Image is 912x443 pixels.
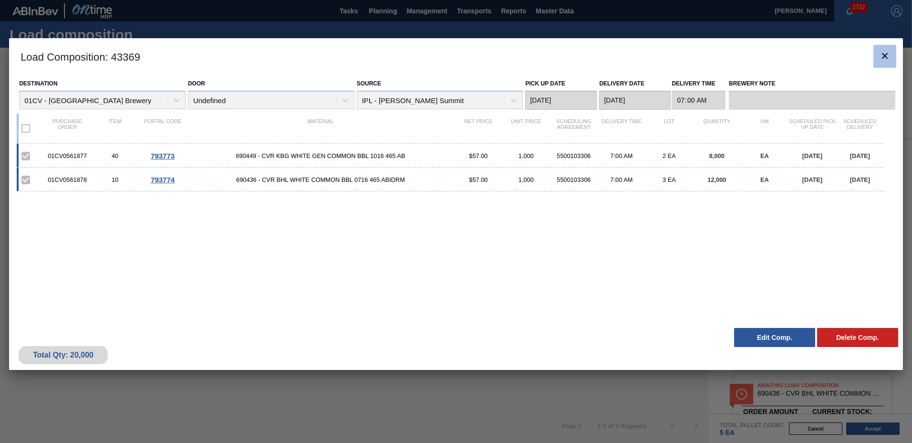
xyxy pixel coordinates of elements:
[187,152,455,159] span: 690449 - CVR KBG WHITE GEN COMMON BBL 1016 465 AB
[599,80,644,87] label: Delivery Date
[550,152,598,159] div: 5500103306
[802,152,822,159] span: [DATE]
[139,176,187,184] div: Go to Order
[151,152,175,160] span: 793773
[550,118,598,138] div: Scheduling Agreement
[734,328,815,347] button: Edit Comp.
[91,152,139,159] div: 40
[188,80,205,87] label: Door
[455,176,502,183] div: $57.00
[550,176,598,183] div: 5500103306
[788,118,836,138] div: Scheduled Pick up Date
[91,118,139,138] div: Item
[802,176,822,183] span: [DATE]
[817,328,898,347] button: Delete Comp.
[599,91,671,110] input: mm/dd/yyyy
[645,176,693,183] div: 3 EA
[26,351,101,359] div: Total Qty: 20,000
[598,118,645,138] div: Delivery Time
[502,176,550,183] div: 1,000
[139,118,187,138] div: Portal code
[741,118,788,138] div: UM
[19,80,57,87] label: Destination
[43,176,91,183] div: 01CV0561878
[91,176,139,183] div: 10
[645,152,693,159] div: 2 EA
[760,176,769,183] span: EA
[502,152,550,159] div: 1,000
[43,152,91,159] div: 01CV0561877
[850,152,870,159] span: [DATE]
[709,152,725,159] span: 8,000
[598,152,645,159] div: 7:00 AM
[760,152,769,159] span: EA
[645,118,693,138] div: Lot
[9,38,903,74] h3: Load Composition : 43369
[357,80,381,87] label: Source
[693,118,741,138] div: Quantity
[525,91,597,110] input: mm/dd/yyyy
[187,176,455,183] span: 690436 - CVR BHL WHITE COMMON BBL 0716 465 ABIDRM
[672,77,725,91] label: Delivery Time
[598,176,645,183] div: 7:00 AM
[151,176,175,184] span: 793774
[729,77,895,91] label: Brewery Note
[455,152,502,159] div: $57.00
[707,176,726,183] span: 12,000
[187,118,455,138] div: Material
[43,118,91,138] div: Purchase order
[525,80,565,87] label: Pick up Date
[139,152,187,160] div: Go to Order
[836,118,884,138] div: Scheduled Delivery
[455,118,502,138] div: Net Price
[850,176,870,183] span: [DATE]
[502,118,550,138] div: Unit Price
